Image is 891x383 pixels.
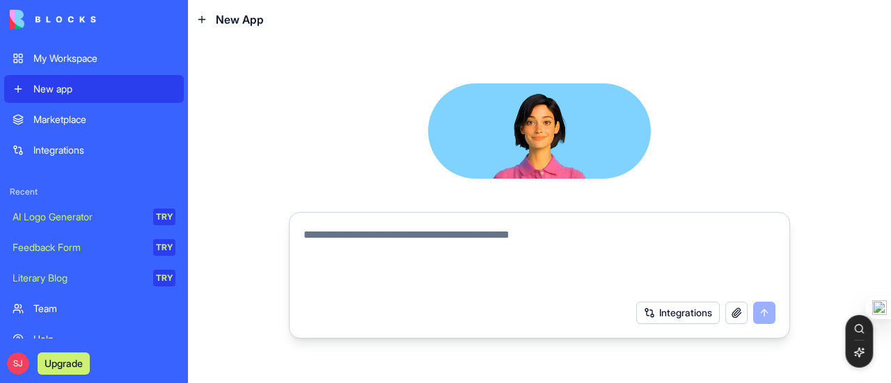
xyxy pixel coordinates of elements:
div: Marketplace [33,113,175,127]
button: Upgrade [38,352,90,375]
a: Help [4,325,184,353]
img: logo [10,10,96,29]
div: TRY [153,209,175,225]
a: New app [4,75,184,103]
a: Team [4,295,184,323]
div: TRY [153,239,175,256]
div: Integrations [33,143,175,157]
div: New app [33,82,175,96]
a: My Workspace [4,44,184,72]
a: Integrations [4,136,184,164]
div: TRY [153,270,175,286]
span: New App [216,11,264,28]
img: one_i.png [872,300,887,315]
div: My Workspace [33,51,175,65]
a: Upgrade [38,356,90,370]
span: SJ [7,352,29,375]
div: Literary Blog [13,271,143,285]
a: Feedback FormTRY [4,234,184,261]
div: Team [33,302,175,316]
span: Recent [4,186,184,197]
a: Marketplace [4,106,184,133]
div: AI Logo Generator [13,210,143,224]
div: Help [33,332,175,346]
div: Feedback Form [13,241,143,254]
button: Integrations [636,302,720,324]
a: Literary BlogTRY [4,264,184,292]
a: AI Logo GeneratorTRY [4,203,184,231]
